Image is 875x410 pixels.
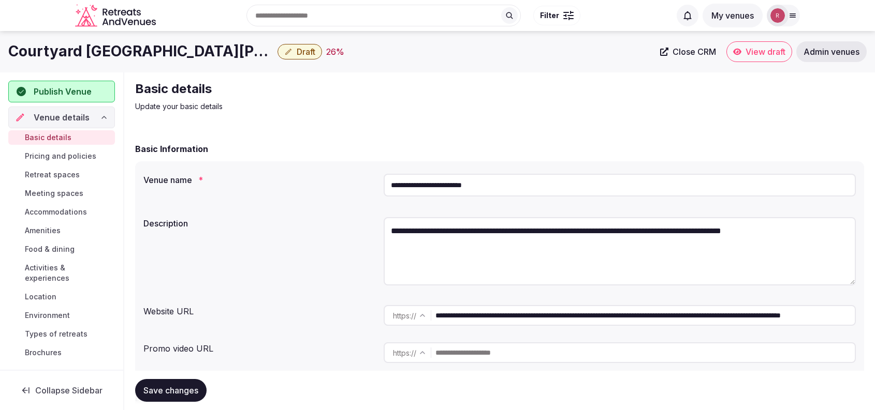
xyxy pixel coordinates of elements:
button: Publish Venue [8,81,115,102]
span: Close CRM [673,47,716,57]
p: Update your basic details [135,101,483,112]
span: Admin venues [804,47,859,57]
a: Visit the homepage [75,4,158,27]
span: Publish Venue [34,85,92,98]
span: Retreat spaces [25,170,80,180]
a: Amenities [8,223,115,238]
a: Activities & experiences [8,261,115,285]
span: View draft [746,47,785,57]
span: Collapse Sidebar [35,385,103,396]
button: Filter [533,6,580,25]
a: Close CRM [654,41,722,62]
button: Draft [278,44,322,59]
label: Venue name [143,176,375,184]
a: Admin venues [796,41,867,62]
a: Accommodations [8,205,115,219]
a: Retreat spaces [8,168,115,182]
span: Brochures [25,347,62,358]
h2: Basic Information [135,143,208,155]
span: Location [25,292,56,302]
span: Pricing and policies [25,151,96,161]
label: Description [143,219,375,227]
a: Meeting spaces [8,186,115,201]
div: Promo video URL [143,338,375,355]
button: 26% [326,45,344,58]
span: Draft [297,47,315,57]
span: Amenities [25,225,61,236]
div: 26 % [326,45,344,58]
span: Environment [25,310,70,321]
svg: Retreats and Venues company logo [75,4,158,27]
span: Activities & experiences [25,263,111,283]
span: Accommodations [25,207,87,217]
a: My venues [703,10,763,21]
h1: Courtyard [GEOGRAPHIC_DATA][PERSON_NAME] [8,41,273,62]
a: Brochures [8,345,115,360]
span: Venue details [34,111,90,124]
a: Food & dining [8,242,115,256]
a: Ownership [8,366,115,388]
a: Environment [8,308,115,323]
div: Website URL [143,301,375,317]
span: Filter [540,10,559,21]
a: Types of retreats [8,327,115,341]
a: View draft [726,41,792,62]
button: My venues [703,4,763,27]
a: Pricing and policies [8,149,115,163]
span: Food & dining [25,244,75,254]
span: Save changes [143,385,198,396]
a: Basic details [8,130,115,145]
span: Meeting spaces [25,188,83,199]
span: Basic details [25,132,71,143]
img: robiejavier [770,8,785,23]
span: Types of retreats [25,329,87,339]
a: Location [8,290,115,304]
button: Save changes [135,379,207,402]
h2: Basic details [135,81,483,97]
button: Collapse Sidebar [8,379,115,402]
